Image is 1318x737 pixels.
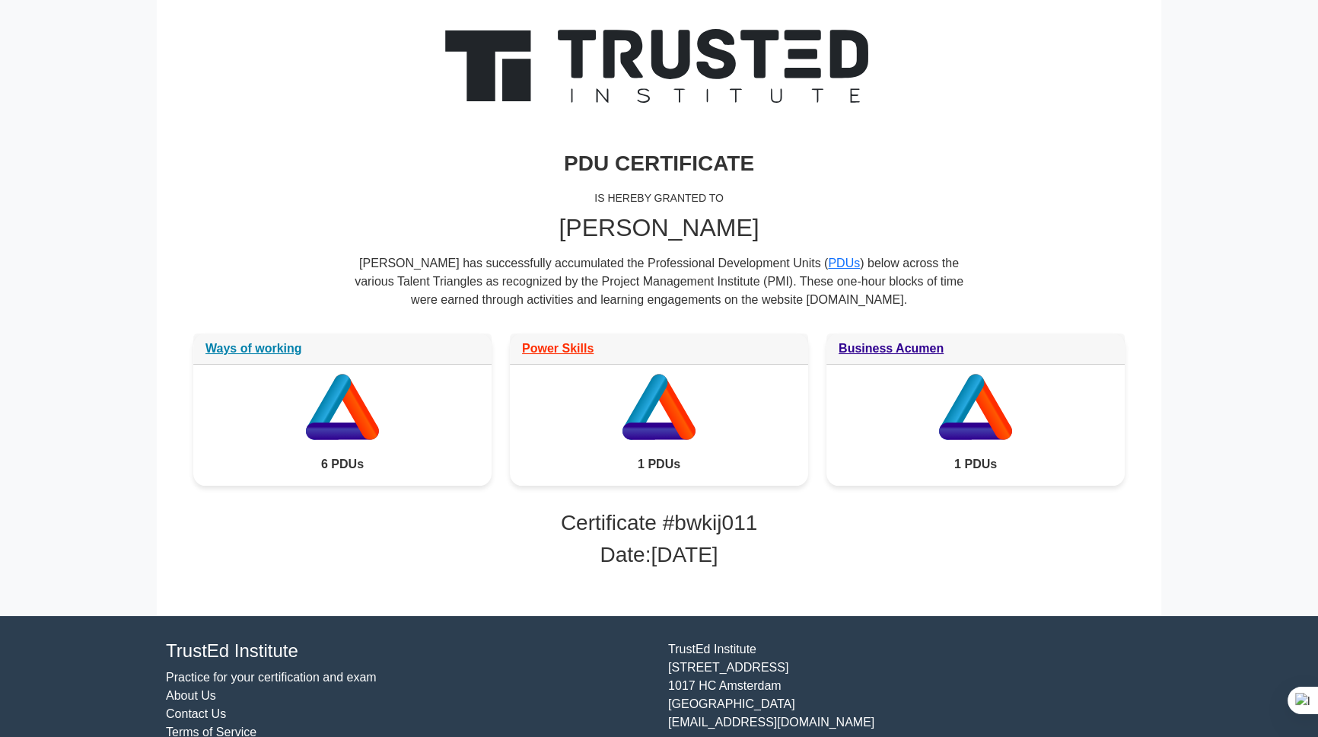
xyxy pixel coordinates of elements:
div: 1 PDUs [826,443,1125,486]
h3: bwkij011 [193,510,1125,536]
span: Certificate # [561,511,674,534]
a: PDUs [828,257,860,270]
a: Power Skills [522,342,594,355]
h3: PDU CERTIFICATE [193,151,1125,177]
span: Date: [600,543,651,566]
h3: [DATE] [193,542,1125,568]
a: Business Acumen [839,342,944,355]
div: [PERSON_NAME] has successfully accumulated the Professional Development Units ( ) below across th... [355,254,963,321]
a: Practice for your certification and exam [166,671,377,684]
div: 6 PDUs [193,443,492,486]
a: Ways of working [205,342,302,355]
div: IS HEREBY GRANTED TO [193,183,1125,213]
a: Contact Us [166,707,226,720]
div: 1 PDUs [510,443,808,486]
a: About Us [166,689,216,702]
h2: [PERSON_NAME] [193,213,1125,242]
h4: TrustEd Institute [166,640,650,662]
